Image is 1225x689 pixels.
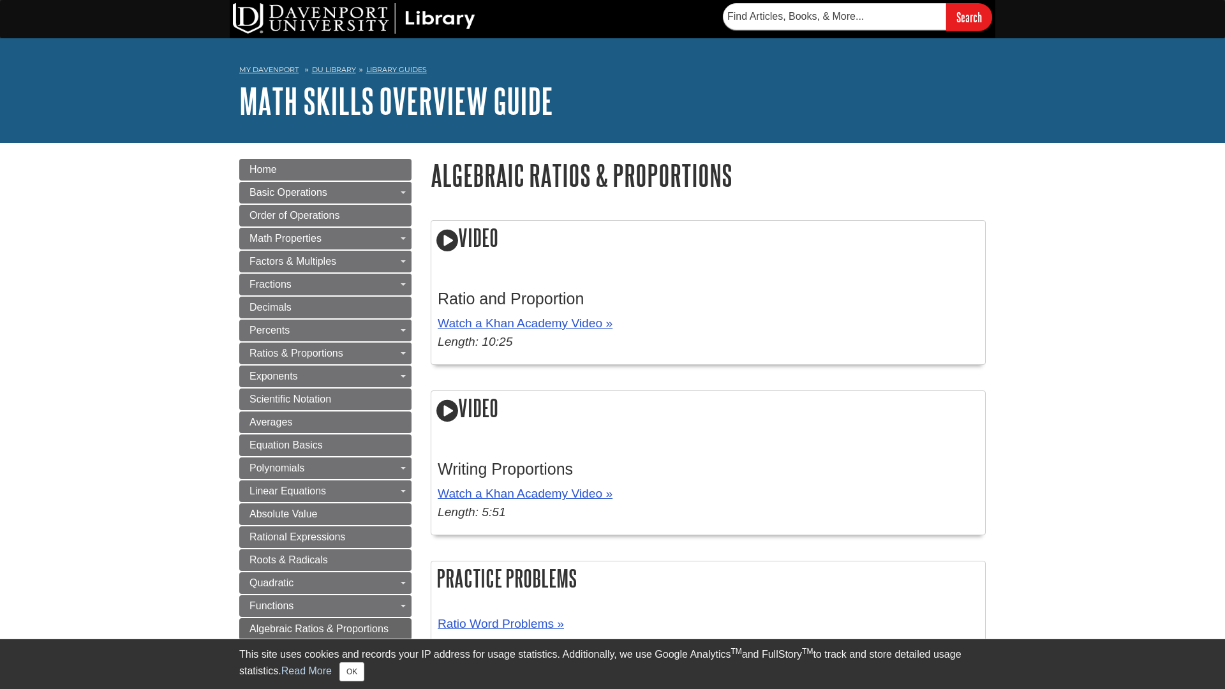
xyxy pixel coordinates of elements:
[249,279,292,290] span: Fractions
[239,343,412,364] a: Ratios & Proportions
[249,394,331,404] span: Scientific Notation
[249,623,389,634] span: Algebraic Ratios & Proportions
[233,3,475,34] img: DU Library
[239,480,412,502] a: Linear Equations
[249,417,292,427] span: Averages
[438,290,979,308] h3: Ratio and Proportion
[431,221,985,257] h2: Video
[239,251,412,272] a: Factors & Multiples
[239,526,412,548] a: Rational Expressions
[249,508,317,519] span: Absolute Value
[249,600,293,611] span: Functions
[249,210,339,221] span: Order of Operations
[802,647,813,656] sup: TM
[438,617,564,630] a: Ratio Word Problems »
[249,233,322,244] span: Math Properties
[438,335,512,348] em: Length: 10:25
[731,647,741,656] sup: TM
[431,561,985,595] h2: Practice Problems
[366,65,427,74] a: Library Guides
[438,460,979,478] h3: Writing Proportions
[239,228,412,249] a: Math Properties
[239,434,412,456] a: Equation Basics
[239,274,412,295] a: Fractions
[723,3,946,30] input: Find Articles, Books, & More...
[431,391,985,427] h2: Video
[249,531,345,542] span: Rational Expressions
[239,320,412,341] a: Percents
[249,256,336,267] span: Factors & Multiples
[249,554,328,565] span: Roots & Radicals
[239,182,412,204] a: Basic Operations
[281,665,332,676] a: Read More
[239,64,299,75] a: My Davenport
[239,389,412,410] a: Scientific Notation
[723,3,992,31] form: Searches DU Library's articles, books, and more
[249,440,323,450] span: Equation Basics
[249,302,292,313] span: Decimals
[239,297,412,318] a: Decimals
[249,577,293,588] span: Quadratic
[249,164,277,175] span: Home
[239,205,412,226] a: Order of Operations
[239,366,412,387] a: Exponents
[438,316,612,330] a: Watch a Khan Academy Video »
[946,3,992,31] input: Search
[239,549,412,571] a: Roots & Radicals
[339,662,364,681] button: Close
[249,463,304,473] span: Polynomials
[239,647,986,681] div: This site uses cookies and records your IP address for usage statistics. Additionally, we use Goo...
[438,487,612,500] a: Watch a Khan Academy Video »
[239,457,412,479] a: Polynomials
[239,159,412,181] a: Home
[239,81,553,121] a: Math Skills Overview Guide
[249,187,327,198] span: Basic Operations
[249,371,298,382] span: Exponents
[239,61,986,82] nav: breadcrumb
[249,325,290,336] span: Percents
[249,485,326,496] span: Linear Equations
[239,595,412,617] a: Functions
[239,618,412,640] a: Algebraic Ratios & Proportions
[431,159,986,191] h1: Algebraic Ratios & Proportions
[249,348,343,359] span: Ratios & Proportions
[312,65,356,74] a: DU Library
[438,505,506,519] em: Length: 5:51
[239,411,412,433] a: Averages
[239,572,412,594] a: Quadratic
[239,503,412,525] a: Absolute Value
